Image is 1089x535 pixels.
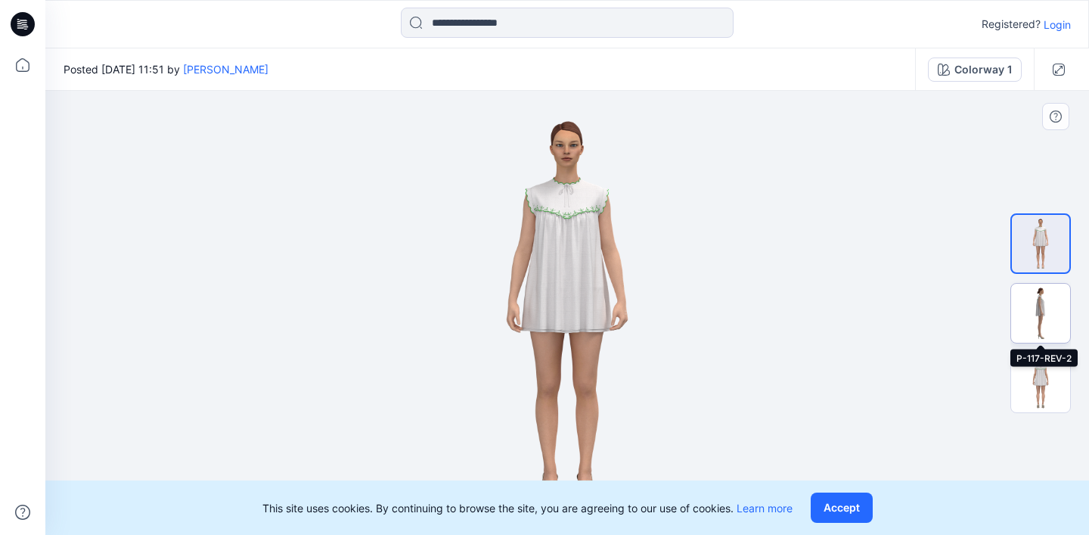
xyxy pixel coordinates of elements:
[183,63,268,76] a: [PERSON_NAME]
[1044,17,1071,33] p: Login
[811,493,873,523] button: Accept
[1011,353,1070,412] img: P-117-REV-2_2
[262,500,793,516] p: This site uses cookies. By continuing to browse the site, you are agreeing to our use of cookies.
[737,502,793,515] a: Learn more
[1011,284,1070,343] img: P-117-REV-2
[982,15,1041,33] p: Registered?
[928,58,1022,82] button: Colorway 1
[64,61,268,77] span: Posted [DATE] 11:51 by
[1012,215,1069,272] img: P-117-REV-2_0
[954,61,1012,78] div: Colorway 1
[410,91,724,535] img: eyJhbGciOiJIUzI1NiIsImtpZCI6IjAiLCJzbHQiOiJzZXMiLCJ0eXAiOiJKV1QifQ.eyJkYXRhIjp7InR5cGUiOiJzdG9yYW...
